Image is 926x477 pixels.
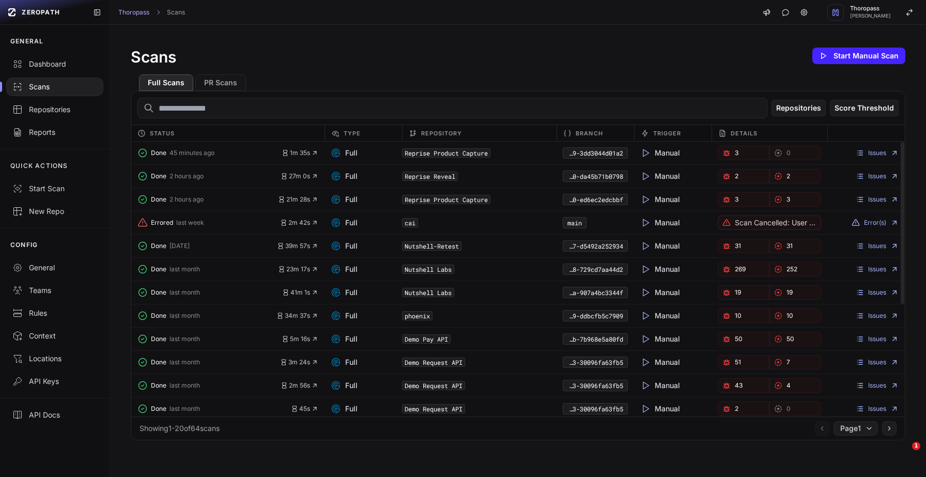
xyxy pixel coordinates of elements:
span: Done [151,358,166,366]
span: last month [169,405,200,413]
code: Nutshell-Retest [402,241,461,251]
button: Done last month [137,262,278,276]
span: Full [331,171,358,181]
a: Issues [856,358,899,366]
span: Full [331,334,358,344]
button: 1m 35s [282,149,318,157]
div: General [12,263,97,273]
a: Thoropass [118,8,149,17]
a: 50 [769,332,821,346]
a: 0 [769,402,821,416]
button: d2720105-9709-49ac-a26b-7b968e5a80fd [563,333,628,345]
code: Nutshell Labs [402,288,454,297]
div: Reports [12,127,97,137]
span: last month [169,358,200,366]
span: Done [151,335,166,343]
button: 23m 17s [278,265,318,273]
span: Manual [640,380,680,391]
button: da1f3e02-907e-47db-acba-907a4bc3344f [563,287,628,298]
button: Repositories [771,100,826,116]
a: Issues [856,265,899,273]
code: Demo Request API [402,381,465,390]
span: 269 [735,265,746,273]
code: 9dae0780-81b5-4b47-8227-d5492a252934 [563,240,628,252]
div: Start Scan [12,183,97,194]
span: Done [151,312,166,320]
span: 7 [786,358,790,366]
code: Demo Pay API [402,334,451,344]
span: Manual [640,148,680,158]
button: Score Threshold [830,100,899,116]
span: Full [331,148,358,158]
span: Full [331,218,358,228]
button: PR Scans [195,74,246,91]
button: 45s [291,405,318,413]
button: Done [DATE] [137,239,277,253]
p: Scan cancelled: User cancelled the scan. [735,218,817,228]
a: 19 [718,285,769,300]
button: 2 [769,169,821,183]
span: 3 [735,149,738,157]
button: Done last month [137,402,291,416]
span: [PERSON_NAME] [850,13,891,19]
p: GENERAL [10,37,43,45]
button: 2893e990-86d6-46aa-b533-30096fa63fb5 [563,357,628,368]
button: 27m 0s [281,172,318,180]
button: 2m 42s [280,219,318,227]
button: 50 [718,332,769,346]
span: 43 [735,381,743,390]
div: Teams [12,285,97,296]
button: 11b6ecca-75b1-4d68-96c8-729cd7aa44d2 [563,264,628,275]
button: 41m 1s [282,288,318,297]
button: 0 [769,146,821,160]
button: 2893e990-86d6-46aa-b533-30096fa63fb5 [563,380,628,391]
button: 39m 57s [277,242,318,250]
button: 5m 16s [282,335,318,343]
span: last month [169,265,200,273]
a: Issues [856,195,899,204]
button: 4 [769,378,821,393]
button: Done last month [137,332,282,346]
span: Details [731,127,758,140]
span: Full [331,380,358,391]
a: 3 [718,146,769,160]
a: Issues [856,335,899,343]
span: 0 [786,405,791,413]
button: Done 2 hours ago [137,192,278,207]
span: ZEROPATH [22,8,60,17]
div: Locations [12,353,97,364]
span: Full [331,357,358,367]
span: Full [331,241,358,251]
a: 31 [769,239,821,253]
span: Full [331,311,358,321]
span: Status [150,127,175,140]
span: [DATE] [169,242,190,250]
svg: chevron right, [155,9,162,16]
a: Scans [167,8,185,17]
button: 2m 56s [281,381,318,390]
code: phoenix [402,311,433,320]
span: Done [151,172,166,180]
div: Repositories [12,104,97,115]
code: Nutshell Labs [402,265,454,274]
button: 269 [718,262,769,276]
span: 2 hours ago [169,172,204,180]
span: Done [151,381,166,390]
button: Done last month [137,355,280,370]
a: Issues [856,288,899,297]
span: Manual [640,404,680,414]
a: 10 [718,309,769,323]
button: Full Scans [139,74,193,91]
code: ddd97c5b-43ff-4beb-83e0-ed6ec2edcbbf [563,194,628,205]
span: Manual [640,194,680,205]
a: 7 [769,355,821,370]
div: New Repo [12,206,97,217]
a: 3 [718,192,769,207]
